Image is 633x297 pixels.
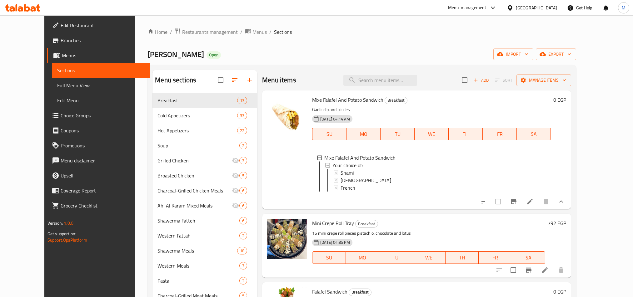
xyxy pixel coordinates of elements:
[346,128,381,140] button: MO
[61,112,145,119] span: Choice Groups
[267,219,307,259] img: Mini Crepe Roll Tray
[498,50,528,58] span: import
[240,233,247,239] span: 2
[541,50,571,58] span: export
[349,289,371,296] div: Breakfast
[458,74,471,87] span: Select section
[554,194,569,209] button: show more
[147,28,576,36] nav: breadcrumb
[539,194,554,209] button: delete
[152,138,257,153] div: Soup2
[315,253,343,262] span: SU
[157,217,239,224] div: Shawerma Fatteh
[147,47,204,61] span: [PERSON_NAME]
[446,251,479,264] button: TH
[237,112,247,119] div: items
[312,106,551,114] p: Garlic dip and pickles
[57,97,145,104] span: Edit Menu
[47,198,150,213] a: Grocery Checklist
[237,98,247,104] span: 13
[521,76,566,84] span: Manage items
[237,128,247,134] span: 22
[526,198,534,205] a: Edit menu item
[157,232,239,239] span: Western Fattah
[252,28,267,36] span: Menus
[152,213,257,228] div: Shawerma Fatteh6
[175,28,238,36] a: Restaurants management
[47,18,150,33] a: Edit Restaurant
[312,218,354,228] span: Mini Crepe Roll Tray
[448,4,486,12] div: Menu-management
[239,157,247,164] div: items
[517,128,551,140] button: SA
[214,74,227,87] span: Select all sections
[152,123,257,138] div: Hot Appetizers22
[47,168,150,183] a: Upsell
[349,130,378,139] span: MO
[381,128,415,140] button: TU
[239,217,247,224] div: items
[237,113,247,119] span: 33
[152,108,257,123] div: Cold Appetizers33
[147,28,167,36] a: Home
[485,130,514,139] span: FR
[237,97,247,104] div: items
[473,77,490,84] span: Add
[239,172,247,179] div: items
[152,168,257,183] div: Broasted Chicken5
[515,253,543,262] span: SA
[242,73,257,88] button: Add section
[157,157,232,164] span: Grilled Chicken
[239,277,247,284] div: items
[152,243,257,258] div: Shawerma Meals18
[415,253,443,262] span: WE
[61,202,145,209] span: Grocery Checklist
[262,75,296,85] h2: Menu items
[157,277,239,284] div: Pasta
[519,130,548,139] span: SA
[269,28,272,36] li: /
[385,97,407,104] span: Breakfast
[61,22,145,29] span: Edit Restaurant
[239,232,247,239] div: items
[157,127,237,134] span: Hot Appetizers
[62,52,145,59] span: Menus
[47,33,150,48] a: Branches
[477,194,492,209] button: sort-choices
[553,287,566,296] h6: 0 EGP
[61,142,145,149] span: Promotions
[415,128,449,140] button: WE
[622,4,626,11] span: M
[47,183,150,198] a: Coverage Report
[47,108,150,123] a: Choice Groups
[64,219,73,227] span: 1.0.0
[479,251,512,264] button: FR
[232,202,239,209] svg: Inactive section
[274,28,292,36] span: Sections
[47,230,76,238] span: Get support on:
[240,203,247,209] span: 6
[521,263,536,278] button: Branch-specific-item
[157,262,239,269] span: Western Meals
[506,194,521,209] button: Branch-specific-item
[516,74,571,86] button: Manage items
[356,220,378,228] span: Breakfast
[47,138,150,153] a: Promotions
[318,116,352,122] span: [DATE] 04:14 AM
[239,202,247,209] div: items
[227,73,242,88] span: Sort sections
[157,112,237,119] span: Cold Appetizers
[61,127,145,134] span: Coupons
[554,263,569,278] button: delete
[152,258,257,273] div: Western Meals7
[240,218,247,224] span: 6
[157,172,232,179] div: Broasted Chicken
[318,239,352,245] span: [DATE] 04:35 PM
[57,67,145,74] span: Sections
[207,51,221,59] div: Open
[548,219,566,228] h6: 792 EGP
[449,128,483,140] button: TH
[512,251,545,264] button: SA
[47,219,63,227] span: Version:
